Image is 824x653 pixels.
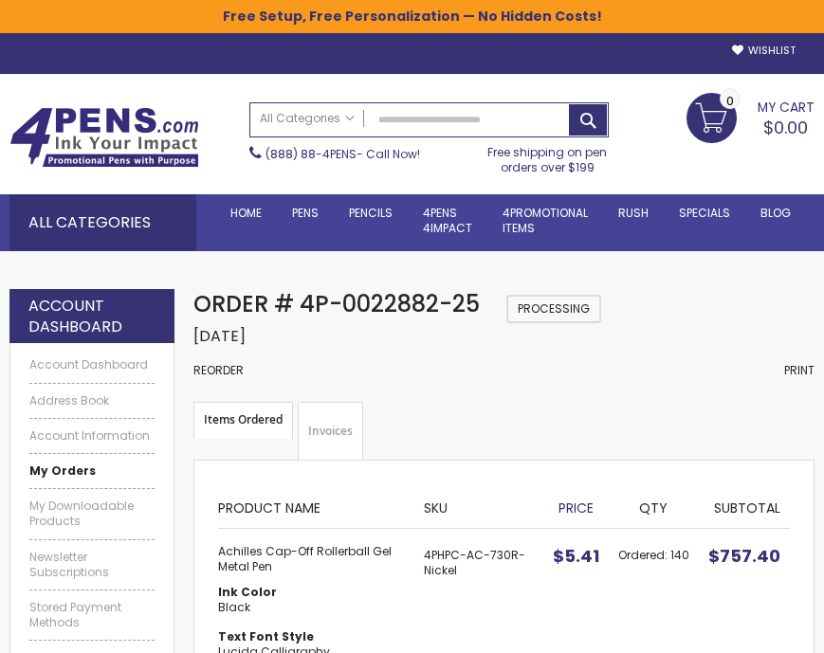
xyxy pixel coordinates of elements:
[9,107,199,168] img: 4Pens Custom Pens and Promotional Products
[763,116,808,139] span: $0.00
[29,463,96,479] strong: My Orders
[230,205,262,221] span: Home
[487,194,603,247] a: 4PROMOTIONALITEMS
[218,585,405,600] dt: Ink Color
[603,194,664,232] a: Rush
[760,205,791,221] span: Blog
[193,288,480,319] span: Order # 4P-0022882-25
[298,402,363,461] a: Invoices
[553,544,599,568] span: $5.41
[193,325,246,347] span: [DATE]
[29,357,155,372] a: Account Dashboard
[218,544,405,574] strong: Achilles Cap-Off Rollerball Gel Metal Pen
[28,296,156,336] strong: Account Dashboard
[506,295,601,323] span: Processing
[250,103,364,135] a: All Categories
[218,629,405,644] dt: Text Font Style
[408,194,487,247] a: 4Pens4impact
[29,600,155,630] a: Stored Payment Methods
[503,205,588,236] span: 4PROMOTIONAL ITEMS
[423,205,472,236] span: 4Pens 4impact
[732,44,796,58] a: Wishlist
[29,499,155,529] a: My Downloadable Products
[543,484,609,528] th: Price
[618,547,670,563] span: Ordered
[414,484,543,528] th: SKU
[292,205,319,221] span: Pens
[334,194,408,232] a: Pencils
[29,393,155,408] a: Address Book
[29,463,155,479] a: My Orders
[618,205,649,221] span: Rush
[218,600,405,615] dd: Black
[29,428,155,444] a: Account Information
[349,205,393,221] span: Pencils
[784,363,815,378] a: Print
[485,137,608,175] div: Free shipping on pen orders over $199
[277,194,334,232] a: Pens
[215,194,277,232] a: Home
[745,194,806,232] a: Blog
[609,484,699,528] th: Qty
[664,194,745,232] a: Specials
[266,146,357,162] a: (888) 88-4PENS
[193,362,244,378] a: Reorder
[266,146,420,162] span: - Call Now!
[687,93,815,140] a: $0.00 0
[9,194,196,251] div: All Categories
[260,111,355,126] span: All Categories
[784,362,815,378] span: Print
[699,484,790,528] th: Subtotal
[218,484,414,528] th: Product Name
[193,402,293,438] strong: Items Ordered
[670,547,689,563] span: 140
[679,205,730,221] span: Specials
[708,544,780,568] span: $757.40
[29,550,155,580] a: Newsletter Subscriptions
[726,92,734,110] span: 0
